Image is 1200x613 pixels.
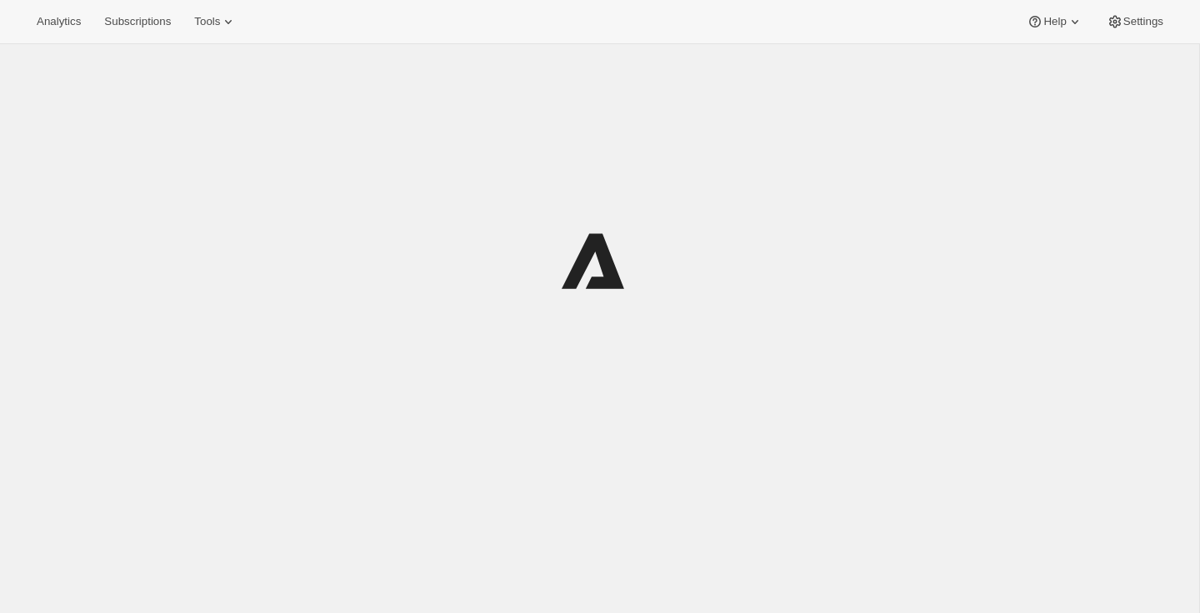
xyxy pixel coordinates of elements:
[194,15,220,28] span: Tools
[1123,15,1163,28] span: Settings
[104,15,171,28] span: Subscriptions
[94,10,181,33] button: Subscriptions
[37,15,81,28] span: Analytics
[27,10,91,33] button: Analytics
[1097,10,1173,33] button: Settings
[184,10,247,33] button: Tools
[1017,10,1092,33] button: Help
[1043,15,1066,28] span: Help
